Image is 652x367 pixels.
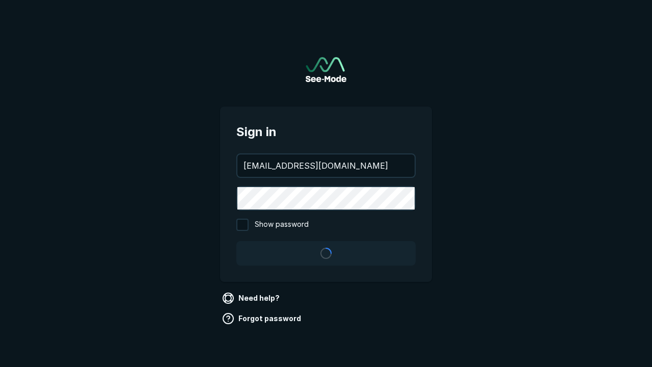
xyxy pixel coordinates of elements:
img: See-Mode Logo [306,57,346,82]
a: Need help? [220,290,284,306]
span: Sign in [236,123,416,141]
a: Go to sign in [306,57,346,82]
a: Forgot password [220,310,305,327]
span: Show password [255,219,309,231]
input: your@email.com [237,154,415,177]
